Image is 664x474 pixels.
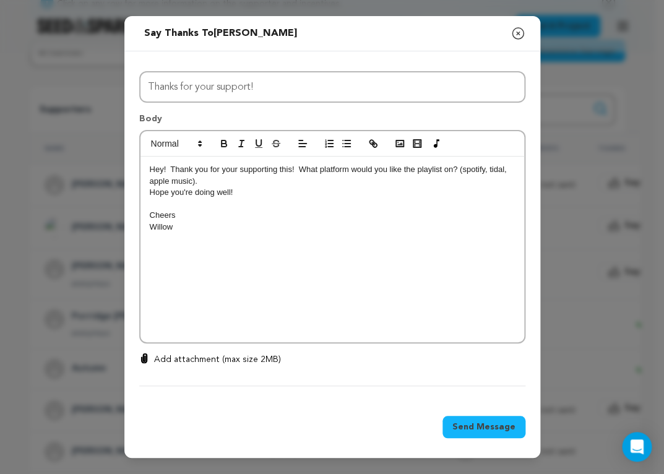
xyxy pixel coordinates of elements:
[622,432,652,462] div: Open Intercom Messenger
[139,71,525,103] input: Subject
[452,421,515,433] span: Send Message
[150,210,515,221] p: Cheers
[150,164,515,187] p: Hey! Thank you for your supporting this! What platform would you like the playlist on? (spotify, ...
[139,113,525,130] p: Body
[154,353,281,366] p: Add attachment (max size 2MB)
[213,28,297,38] span: [PERSON_NAME]
[442,416,525,438] button: Send Message
[150,222,515,233] p: Willow
[150,187,515,198] p: Hope you're doing well!
[144,26,297,41] div: Say thanks to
